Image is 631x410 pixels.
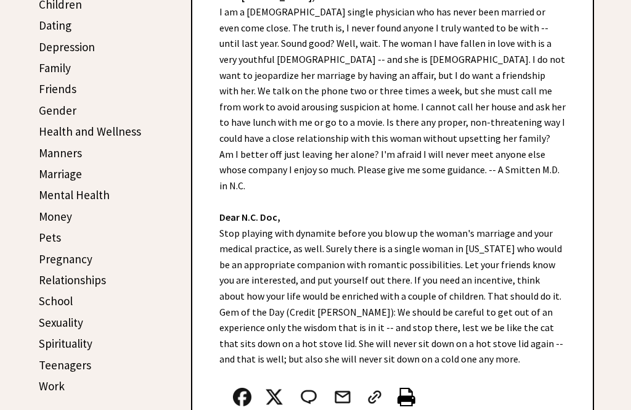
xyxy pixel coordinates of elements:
a: Relationships [39,273,106,287]
a: Dating [39,18,71,33]
img: x_small.png [265,388,283,406]
a: Manners [39,146,82,160]
a: Pets [39,230,61,245]
a: Family [39,60,71,75]
a: Gender [39,103,76,118]
a: School [39,293,73,308]
a: Spirituality [39,336,92,351]
a: Depression [39,39,95,54]
a: Money [39,209,72,224]
a: Marriage [39,166,82,181]
a: Sexuality [39,315,83,330]
img: mail.png [333,388,352,406]
img: printer%20icon.png [397,388,415,406]
a: Work [39,379,65,393]
img: link_02.png [365,388,384,406]
a: Mental Health [39,187,110,202]
a: Health and Wellness [39,124,141,139]
a: Pregnancy [39,252,92,266]
a: Teenagers [39,358,91,372]
img: message_round%202.png [298,388,319,406]
img: facebook.png [233,388,251,406]
strong: Dear N.C. Doc, [219,211,280,223]
a: Friends [39,81,76,96]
